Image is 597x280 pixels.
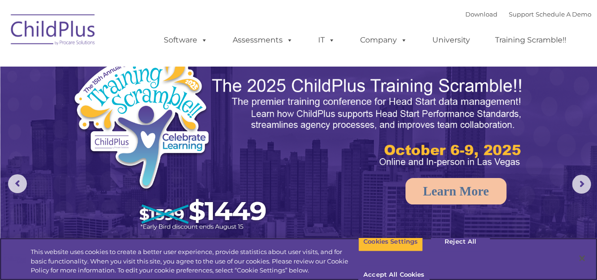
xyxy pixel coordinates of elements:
a: Schedule A Demo [536,10,591,18]
img: ChildPlus by Procare Solutions [6,8,101,55]
button: Cookies Settings [358,232,423,252]
a: Training Scramble!! [486,31,576,50]
button: Reject All [431,232,490,252]
a: Software [154,31,217,50]
a: Support [509,10,534,18]
a: University [423,31,479,50]
button: Close [572,248,592,269]
font: | [465,10,591,18]
a: Company [351,31,417,50]
a: Download [465,10,497,18]
a: Learn More [405,178,506,204]
a: IT [309,31,345,50]
a: Assessments [223,31,303,50]
div: This website uses cookies to create a better user experience, provide statistics about user visit... [31,247,358,275]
